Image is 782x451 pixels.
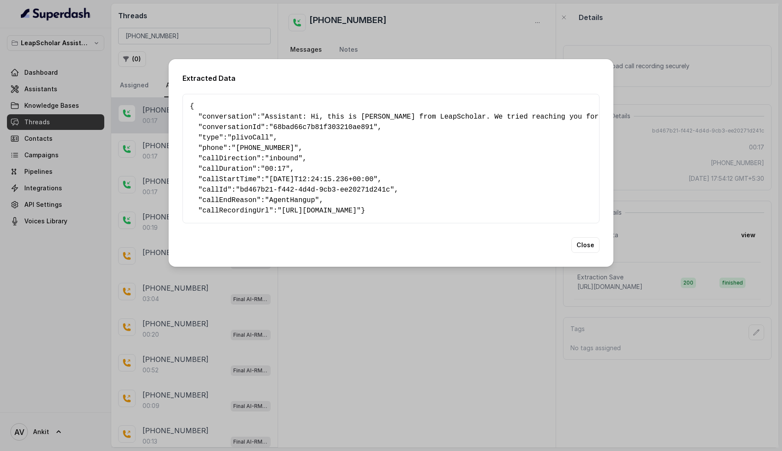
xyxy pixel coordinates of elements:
span: conversation [202,113,252,121]
span: "AgentHangup" [265,196,319,204]
span: "[DATE]T12:24:15.236+00:00" [265,176,378,183]
span: "68bad66c7b81f303210ae891" [269,123,378,131]
span: "plivoCall" [227,134,273,142]
span: type [202,134,219,142]
span: phone [202,144,223,152]
span: "bd467b21-f442-4d4d-9cb3-ee20271d241c" [236,186,394,194]
button: Close [571,237,600,253]
span: callRecordingUrl [202,207,269,215]
span: "[URL][DOMAIN_NAME]" [278,207,361,215]
span: "inbound" [265,155,302,162]
h2: Extracted Data [182,73,600,83]
span: callId [202,186,228,194]
span: callEndReason [202,196,257,204]
span: "[PHONE_NUMBER]" [232,144,298,152]
span: callDirection [202,155,257,162]
span: callDuration [202,165,252,173]
span: "00:17" [261,165,290,173]
pre: { " ": , " ": , " ": , " ": , " ": , " ": , " ": , " ": , " ": , " ": } [190,101,592,216]
span: conversationId [202,123,261,131]
span: callStartTime [202,176,257,183]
